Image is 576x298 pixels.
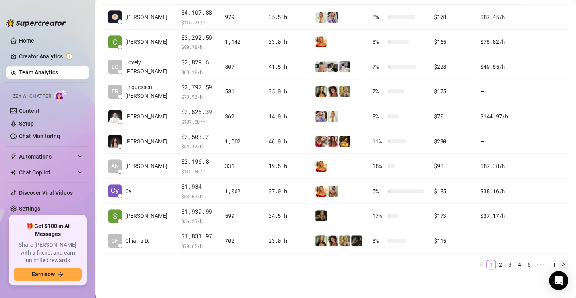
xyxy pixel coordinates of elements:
[559,260,568,269] button: right
[477,260,486,269] button: left
[327,136,338,147] img: Molly
[480,13,517,21] div: $87.45 /h
[372,236,385,245] span: 5 %
[434,37,471,46] div: $165
[111,236,119,245] span: CH
[225,187,259,195] div: 1,062
[434,62,471,71] div: $208
[19,50,83,63] a: Creator Analytics exclamation-circle
[434,13,471,21] div: $178
[6,19,66,27] img: logo-BBDzfeDw.svg
[434,87,471,96] div: $175
[505,260,515,269] li: 3
[506,260,514,269] a: 3
[181,207,216,217] span: $1,939.99
[225,162,259,170] div: 331
[58,271,64,277] span: arrow-right
[561,262,566,267] span: right
[125,162,168,170] span: [PERSON_NAME]
[225,112,259,121] div: 362
[434,211,471,220] div: $173
[269,211,305,220] div: 34.5 h
[19,120,34,127] a: Setup
[181,107,216,117] span: $2,626.39
[19,205,40,212] a: Settings
[372,37,385,46] span: 8 %
[315,235,327,246] img: Natalya
[475,79,522,104] td: —
[315,186,327,197] img: Mikayla FREE
[269,13,305,21] div: 35.5 h
[181,142,216,150] span: $ 54.42 /h
[480,162,517,170] div: $87.38 /h
[547,260,558,269] a: 11
[225,87,259,96] div: 581
[315,136,327,147] img: Rachel
[525,260,533,269] a: 5
[534,260,547,269] li: Next 5 Pages
[339,86,350,97] img: Jess
[181,83,216,92] span: $2,797.59
[315,12,327,23] img: Mikayla PAID
[125,137,168,146] span: [PERSON_NAME]
[14,223,82,238] span: 🎁 Get $100 in AI Messages
[372,13,385,21] span: 5 %
[181,157,216,166] span: $2,196.8
[269,187,305,195] div: 37.0 h
[181,18,216,26] span: $ 115.71 /h
[515,260,524,269] a: 4
[14,268,82,281] button: Earn nowarrow-right
[315,86,327,97] img: Natalya
[549,271,568,290] div: Open Intercom Messenger
[181,242,216,250] span: $ 79.65 /h
[181,167,216,175] span: $ 112.66 /h
[269,162,305,170] div: 19.5 h
[372,112,385,121] span: 8 %
[112,87,118,96] span: ER
[372,187,385,195] span: 5 %
[181,182,216,192] span: $1,984
[434,236,471,245] div: $115
[181,43,216,51] span: $ 99.78 /h
[225,13,259,21] div: 979
[10,170,15,175] img: Chat Copilot
[125,112,168,121] span: [PERSON_NAME]
[181,217,216,225] span: $ 56.23 /h
[181,8,216,17] span: $4,107.88
[111,162,119,170] span: AN
[19,150,75,163] span: Automations
[125,236,149,245] span: Chiarra D.
[125,187,131,195] span: Cy
[327,86,338,97] img: Chloe
[181,33,216,43] span: $3,292.59
[225,37,259,46] div: 1,140
[434,137,471,146] div: $230
[372,87,385,96] span: 7 %
[269,37,305,46] div: 33.0 h
[480,211,517,220] div: $37.17 /h
[19,166,75,179] span: Chat Copilot
[181,192,216,200] span: $ 53.62 /h
[225,211,259,220] div: 599
[112,62,119,71] span: LO
[372,162,385,170] span: 18 %
[181,232,216,241] span: $1,831.97
[524,260,534,269] li: 5
[10,153,17,160] span: thunderbolt
[125,83,172,100] span: Eriquessen [PERSON_NAME]
[11,93,51,100] span: Izzy AI Chatter
[487,260,495,269] a: 1
[225,62,259,71] div: 807
[475,129,522,154] td: —
[19,108,39,114] a: Content
[108,209,122,223] img: Sebastian David
[181,68,216,76] span: $ 68.18 /h
[372,62,385,71] span: 7 %
[434,162,471,170] div: $98
[547,260,559,269] li: 11
[339,235,350,246] img: Jess
[327,61,338,72] img: Logan Blake
[372,137,385,146] span: 11 %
